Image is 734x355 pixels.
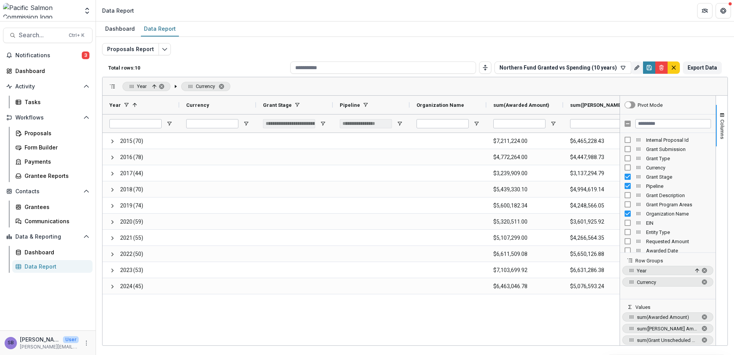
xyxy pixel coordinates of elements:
[646,183,711,189] span: Pipeline
[620,144,716,154] div: Grant Submission Column
[620,181,716,191] div: Pipeline Column
[15,114,80,121] span: Workflows
[646,192,711,198] span: Grant Description
[133,182,143,197] span: (70)
[493,102,549,108] span: sum(Awarded Amount)
[620,246,716,255] div: Awarded Date Column
[120,182,132,197] span: 2018
[493,246,556,262] span: $6,611,509.08
[570,149,633,165] span: $4,447,988.73
[668,61,680,74] button: default
[620,227,716,237] div: Entity Type Column
[637,314,698,320] span: sum(Awarded Amount)
[716,3,731,18] button: Get Help
[109,102,121,108] span: Year
[635,258,663,264] span: Row Groups
[637,337,698,343] span: sum(Grant Unscheduled Balance)
[570,166,633,181] span: $3,137,294.79
[133,198,143,214] span: (74)
[3,185,93,197] button: Open Contacts
[494,61,631,74] button: Northern Fund Granted vs Spending (10 years)
[646,229,711,235] span: Entity Type
[141,22,179,36] a: Data Report
[620,218,716,227] div: EIN Column
[133,133,143,149] span: (70)
[120,262,132,278] span: 2023
[133,230,143,246] span: (55)
[620,172,716,181] div: Grant Stage Column
[570,262,633,278] span: $6,631,286.38
[25,248,86,256] div: Dashboard
[12,96,93,108] a: Tasks
[133,279,143,294] span: (45)
[25,203,86,211] div: Grantees
[620,310,716,345] div: Values
[570,246,633,262] span: $5,650,126.88
[646,239,711,244] span: Requested Amount
[63,336,79,343] p: User
[15,234,80,240] span: Data & Reporting
[320,121,326,127] button: Open Filter Menu
[620,163,716,172] div: Currency Column
[493,230,556,246] span: $5,107,299.00
[25,217,86,225] div: Communications
[263,102,292,108] span: Grant Stage
[493,214,556,230] span: $5,320,511.00
[25,172,86,180] div: Grantee Reports
[25,129,86,137] div: Proposals
[3,231,93,243] button: Open Data & Reporting
[109,119,162,128] input: Year Filter Input
[108,65,287,71] p: Total rows: 10
[15,83,80,90] span: Activity
[120,149,132,165] span: 2016
[12,246,93,259] a: Dashboard
[102,23,138,34] div: Dashboard
[635,119,711,128] input: Filter Columns Input
[646,174,711,180] span: Grant Stage
[102,43,159,55] button: Proposals Report
[82,3,93,18] button: Open entity switcher
[570,182,633,197] span: $4,994,619.14
[120,166,132,181] span: 2017
[417,119,469,128] input: Organization Name Filter Input
[643,61,655,74] button: Save
[102,22,138,36] a: Dashboard
[646,156,711,161] span: Grant Type
[82,338,91,348] button: More
[397,121,403,127] button: Open Filter Menu
[15,188,80,195] span: Contacts
[719,119,725,139] span: Columns
[493,119,546,128] input: sum(Awarded Amount) Filter Input
[15,52,82,59] span: Notifications
[12,155,93,168] a: Payments
[8,340,14,345] div: Sascha Bendt
[697,3,713,18] button: Partners
[473,121,479,127] button: Open Filter Menu
[12,215,93,227] a: Communications
[646,146,711,152] span: Grant Submission
[12,141,93,154] a: Form Builder
[622,277,713,287] span: Currency. Press ENTER to sort. Press DELETE to remove
[550,121,556,127] button: Open Filter Menu
[493,198,556,214] span: $5,600,182.34
[12,127,93,139] a: Proposals
[493,149,556,165] span: $4,772,264.00
[82,51,89,59] span: 3
[620,200,716,209] div: Grant Program Areas Column
[133,262,143,278] span: (53)
[120,246,132,262] span: 2022
[3,28,93,43] button: Search...
[622,324,713,333] span: sum of Grant Paid Amount. Press ENTER to change the aggregation type. Press DELETE to remove
[186,119,238,128] input: Currency Filter Input
[570,198,633,214] span: $4,248,566.05
[137,83,147,89] span: Year
[620,154,716,163] div: Grant Type Column
[646,211,711,217] span: Organization Name
[646,220,711,226] span: EIN
[15,67,86,75] div: Dashboard
[635,304,650,310] span: Values
[3,111,93,124] button: Open Workflows
[570,279,633,294] span: $5,076,593.24
[646,202,711,207] span: Grant Program Areas
[646,248,711,254] span: Awarded Date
